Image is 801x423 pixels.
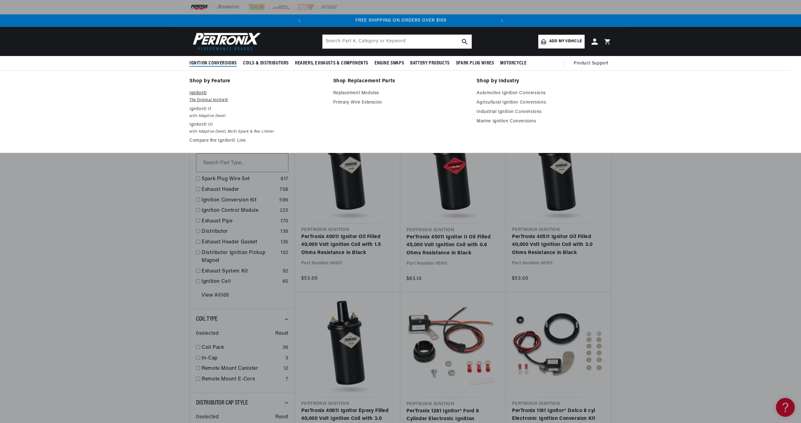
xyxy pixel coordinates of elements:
span: Spark Plug Wires [456,60,494,67]
div: 12 [284,365,288,373]
a: Ignition Coil [202,278,280,286]
span: FREE SHIPPING ON ORDERS OVER $109 [355,18,447,23]
a: Agricultural Ignition Conversions [477,99,612,106]
span: Product Support [574,60,608,67]
a: Automotive Ignition Conversions [477,89,612,97]
a: Spark Plug Wire Set [202,175,278,183]
button: Translation missing: en.sections.announcements.previous_announcement [293,14,306,27]
a: In-Cap [202,354,283,363]
a: PerTronix 40011 Ignitor Oil Filled 40,000 Volt Ignition Coil with 1.5 Ohms Resistance in Black [301,233,394,257]
div: 36 [282,344,288,352]
summary: Battery Products [407,56,453,71]
a: PerTronix 40511 Ignitor Oil Filled 40,000 Volt Ignition Coil with 3.0 Ohms Resistance in Black [512,233,605,257]
span: Reset [275,330,288,338]
button: search button [458,35,472,48]
span: Engine Swaps [375,60,404,67]
img: Pertronix [189,31,261,52]
span: Motorcycle [500,60,526,67]
div: 758 [280,186,288,194]
p: Ignitor© III [189,121,324,129]
span: Distributor Cap Style [196,400,248,406]
a: Distributor Ignition Pickup Magnet [202,249,278,265]
slideshow-component: Translation missing: en.sections.announcements.announcement_bar [174,14,627,27]
span: 0 selected [196,330,219,338]
summary: Product Support [574,56,612,71]
a: Coil Pack [202,344,280,352]
a: Exhaust Header [202,186,277,194]
a: Shop by Industry [477,77,612,86]
span: 0 selected [196,413,219,421]
a: Remote Mount E-Core [202,375,283,384]
a: Shop Replacement Parts [333,77,468,86]
a: Ignition Control Module [202,207,277,215]
div: 138 [280,228,288,236]
a: Ignition Conversion Kit [202,196,277,205]
div: 3 [285,354,288,363]
a: Distributor [202,228,278,236]
span: Ignition Conversions [189,60,237,67]
a: Industrial Ignition Conversions [477,108,612,116]
a: PerTronix 45011 Ignitor II Oil Filled 45,000 Volt Ignition Coil with 0.6 Ohms Resistance in Black [406,233,499,257]
a: Primary Wire Extension [333,99,468,106]
div: 126 [281,238,288,247]
a: Ignitor© The Original Ignitor© [189,89,324,104]
summary: Spark Plug Wires [453,56,497,71]
span: Coils & Distributors [243,60,289,67]
span: Add my vehicle [549,38,582,44]
a: Exhaust System Kit [202,268,280,276]
div: 223 [280,207,288,215]
a: Ignitor© III with Adaptive Dwell, Multi-Spark & Rev Limiter [189,121,324,135]
div: 596 [279,196,288,205]
div: 102 [281,249,288,257]
em: with Adaptive Dwell, Multi-Spark & Rev Limiter [189,129,324,135]
a: PerTronix 1181 Ignitor® Delco 8 cyl Electronic Ignition Conversion Kit [512,407,605,423]
a: Marine Ignition Conversions [477,118,612,125]
div: 7 [286,375,288,384]
summary: Coils & Distributors [240,56,292,71]
em: with Adaptive Dwell [189,113,324,120]
a: Ignitor© II with Adaptive Dwell [189,105,324,120]
a: View All 105 [202,292,229,300]
div: Announcement [306,17,496,24]
summary: Headers, Exhausts & Components [292,56,371,71]
input: Search Part #, Category or Keyword [323,35,472,48]
span: Coil Type [196,316,217,322]
a: Add my vehicle [538,35,585,48]
span: Headers, Exhausts & Components [295,60,368,67]
a: Exhaust Header Gasket [202,238,278,247]
summary: Motorcycle [497,56,530,71]
span: Battery Products [410,60,450,67]
div: 170 [281,217,288,226]
div: 817 [281,175,288,183]
div: 65 [282,278,288,286]
span: Reset [275,413,288,421]
a: Compare the Ignitor© Line [189,137,324,145]
div: 2 of 2 [306,17,496,24]
a: Replacement Modules [333,89,468,97]
input: Search Part Type... [196,153,288,172]
summary: Ignition Conversions [189,56,240,71]
p: Ignitor© II [189,105,324,113]
div: 92 [283,268,288,276]
em: The Original Ignitor© [189,97,324,104]
a: Remote Mount Canister [202,365,281,373]
button: Translation missing: en.sections.announcements.next_announcement [496,14,508,27]
p: Ignitor© [189,89,324,97]
a: Shop by Feature [189,77,324,86]
summary: Engine Swaps [371,56,407,71]
a: Exhaust Pipe [202,217,278,226]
